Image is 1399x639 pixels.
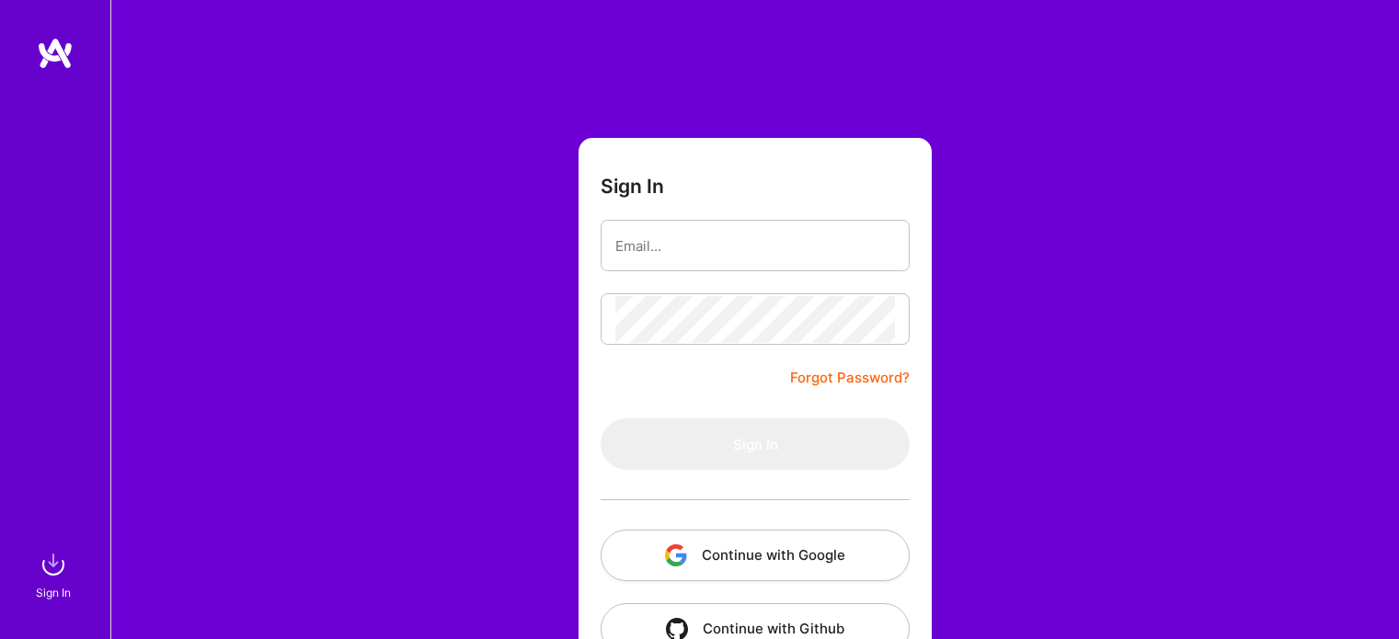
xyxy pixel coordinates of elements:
h3: Sign In [601,175,664,198]
button: Sign In [601,418,910,470]
div: Sign In [36,583,71,602]
a: Forgot Password? [790,367,910,389]
button: Continue with Google [601,530,910,581]
img: icon [665,544,687,566]
img: sign in [35,546,72,583]
input: Email... [615,223,895,269]
img: logo [37,37,74,70]
a: sign inSign In [39,546,72,602]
